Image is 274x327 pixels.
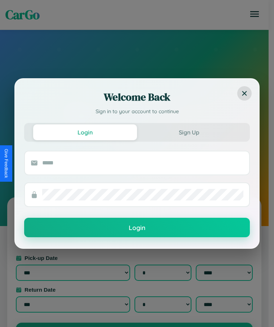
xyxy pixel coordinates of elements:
button: Login [33,124,137,140]
button: Sign Up [137,124,241,140]
h2: Welcome Back [24,90,250,104]
button: Login [24,218,250,237]
p: Sign in to your account to continue [24,108,250,116]
div: Give Feedback [4,149,9,178]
